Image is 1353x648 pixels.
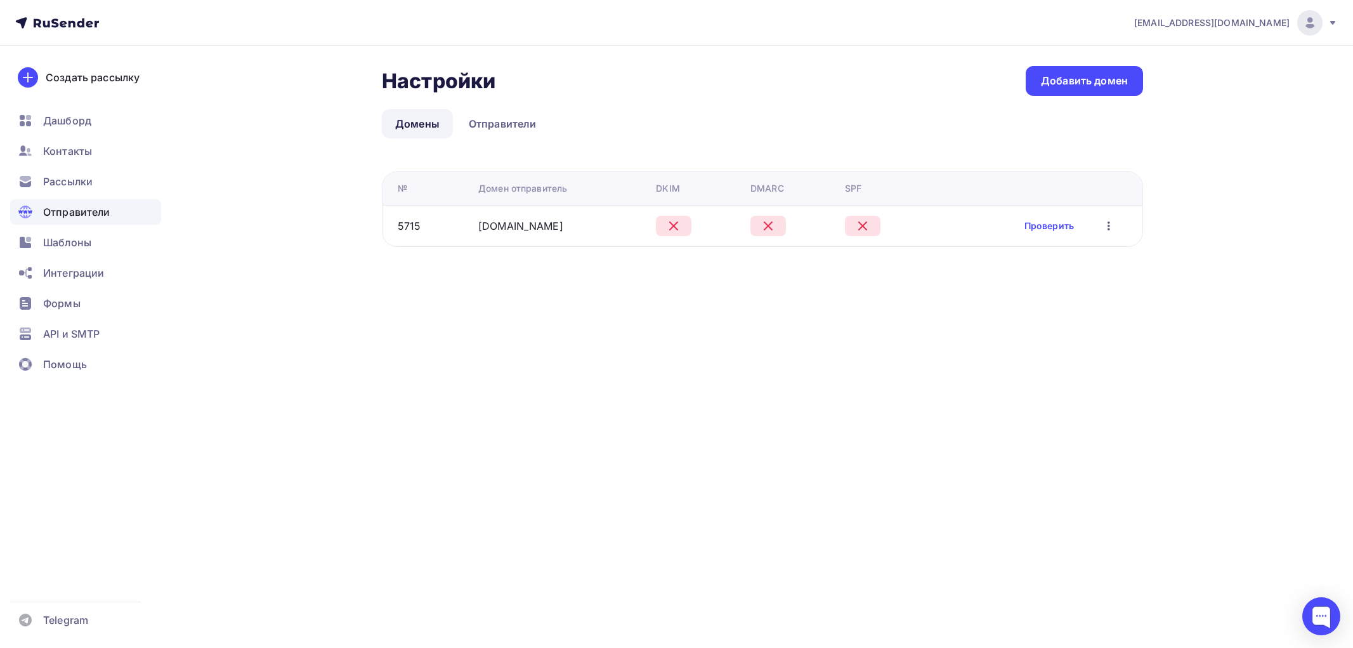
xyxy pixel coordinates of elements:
[10,291,161,316] a: Формы
[656,182,680,195] div: DKIM
[43,612,88,628] span: Telegram
[398,218,421,234] div: 5715
[1134,10,1338,36] a: [EMAIL_ADDRESS][DOMAIN_NAME]
[10,138,161,164] a: Контакты
[43,174,93,189] span: Рассылки
[43,143,92,159] span: Контакты
[478,182,567,195] div: Домен отправитель
[43,113,91,128] span: Дашборд
[10,169,161,194] a: Рассылки
[1134,17,1290,29] span: [EMAIL_ADDRESS][DOMAIN_NAME]
[43,296,81,311] span: Формы
[398,182,407,195] div: №
[43,357,87,372] span: Помощь
[1024,220,1074,232] a: Проверить
[382,109,453,138] a: Домены
[455,109,550,138] a: Отправители
[10,230,161,255] a: Шаблоны
[10,108,161,133] a: Дашборд
[43,326,100,341] span: API и SMTP
[46,70,140,85] div: Создать рассылку
[43,265,104,281] span: Интеграции
[43,235,91,250] span: Шаблоны
[10,199,161,225] a: Отправители
[382,69,495,94] h2: Настройки
[478,220,563,232] a: [DOMAIN_NAME]
[845,182,861,195] div: SPF
[43,204,110,220] span: Отправители
[1041,74,1128,88] div: Добавить домен
[750,182,784,195] div: DMARC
